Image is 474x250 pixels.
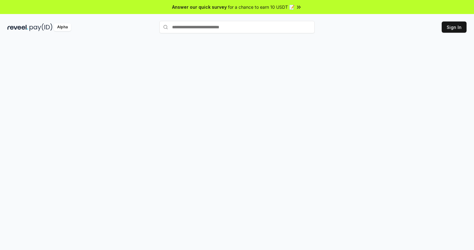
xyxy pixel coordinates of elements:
div: Alpha [54,23,71,31]
span: Answer our quick survey [172,4,227,10]
img: pay_id [30,23,52,31]
button: Sign In [442,21,467,33]
span: for a chance to earn 10 USDT 📝 [228,4,294,10]
img: reveel_dark [7,23,28,31]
